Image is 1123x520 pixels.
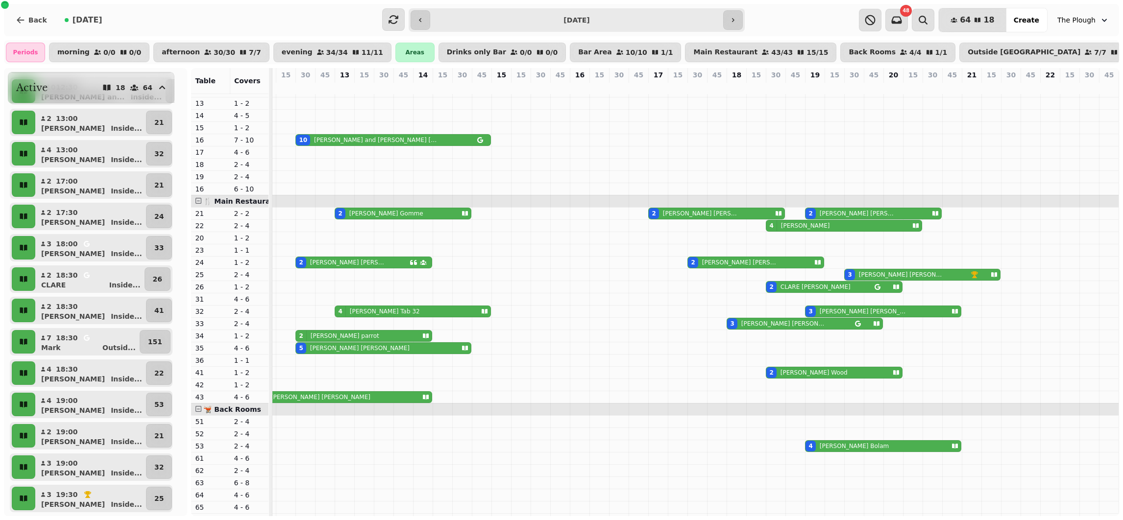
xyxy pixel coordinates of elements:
[111,123,142,133] p: Inside ...
[960,16,971,24] span: 64
[939,8,1006,32] button: 6418
[111,374,142,384] p: Inside ...
[438,70,447,80] p: 15
[146,361,172,385] button: 22
[791,70,800,80] p: 45
[712,70,722,80] p: 45
[111,217,142,227] p: Inside ...
[1026,82,1034,92] p: 0
[214,49,235,56] p: 30 / 30
[850,70,859,80] p: 30
[148,337,162,347] p: 151
[458,82,466,92] p: 0
[869,70,879,80] p: 45
[752,82,760,92] p: 0
[478,82,486,92] p: 0
[810,70,820,80] p: 19
[154,243,164,253] p: 33
[46,114,52,123] p: 2
[234,258,265,267] p: 1 - 2
[154,306,164,315] p: 41
[234,270,265,280] p: 2 - 4
[195,209,226,218] p: 21
[37,205,144,228] button: 217:30[PERSON_NAME]Inside...
[967,70,977,80] p: 21
[41,155,105,165] p: [PERSON_NAME]
[46,270,52,280] p: 2
[46,396,52,405] p: 4
[1006,8,1047,32] button: Create
[350,307,420,315] p: [PERSON_NAME] Tab 32
[968,48,1080,56] p: Outside [GEOGRAPHIC_DATA]
[310,344,410,352] p: [PERSON_NAME] [PERSON_NAME]
[987,70,996,80] p: 15
[741,320,827,328] p: [PERSON_NAME] [PERSON_NAME]
[16,81,48,95] h2: Active
[234,282,265,292] p: 1 - 2
[8,72,174,103] button: Active1864
[234,209,265,218] p: 2 - 2
[41,343,61,353] p: Mark
[781,369,848,377] p: [PERSON_NAME] Wood
[395,43,435,62] div: Areas
[37,173,144,197] button: 217:00[PERSON_NAME]Inside...
[685,43,836,62] button: Main Restaurant43/4315/15
[146,111,172,134] button: 21
[57,48,90,56] p: morning
[808,307,812,315] div: 3
[575,70,585,80] p: 16
[820,210,896,217] p: [PERSON_NAME] [PERSON_NAME]
[102,343,136,353] p: Outsid ...
[693,82,701,92] p: 2
[195,123,226,133] p: 15
[497,70,506,80] p: 15
[153,274,162,284] p: 26
[154,180,164,190] p: 21
[820,307,909,315] p: [PERSON_NAME] [PERSON_NAME]
[271,393,370,401] p: [PERSON_NAME] [PERSON_NAME]
[57,8,110,32] button: [DATE]
[362,49,383,56] p: 11 / 11
[948,82,956,92] p: 0
[693,48,757,56] p: Main Restaurant
[1104,70,1114,80] p: 45
[497,82,505,92] p: 0
[195,147,226,157] p: 17
[234,172,265,182] p: 2 - 4
[37,487,144,510] button: 319:30[PERSON_NAME]Inside...
[111,499,142,509] p: Inside ...
[820,442,889,450] p: [PERSON_NAME] Bolam
[634,70,643,80] p: 45
[37,299,144,322] button: 218:30[PERSON_NAME]Inside...
[935,49,948,56] p: 1 / 1
[380,82,388,92] p: 0
[983,16,994,24] span: 18
[111,249,142,259] p: Inside ...
[195,282,226,292] p: 26
[46,302,52,311] p: 2
[111,468,142,478] p: Inside ...
[830,82,838,92] p: 0
[771,49,793,56] p: 43 / 43
[234,221,265,231] p: 2 - 4
[1026,70,1035,80] p: 45
[46,176,52,186] p: 2
[849,48,896,56] p: Back Rooms
[713,82,721,92] p: 0
[234,160,265,169] p: 2 - 4
[234,233,265,243] p: 1 - 2
[41,311,105,321] p: [PERSON_NAME]
[111,155,142,165] p: Inside ...
[195,135,226,145] p: 16
[195,172,226,182] p: 19
[771,70,781,80] p: 30
[111,311,142,321] p: Inside ...
[154,368,164,378] p: 22
[968,82,976,92] p: 0
[234,77,261,85] span: Covers
[341,82,348,92] p: 6
[56,427,78,437] p: 19:00
[732,82,740,92] p: 3
[145,267,171,291] button: 26
[162,48,200,56] p: afternoon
